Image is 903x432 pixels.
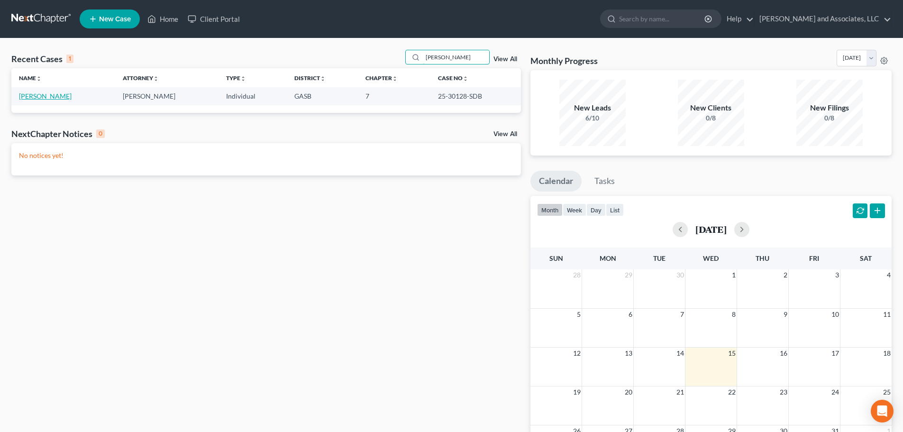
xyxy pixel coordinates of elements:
[576,309,582,320] span: 5
[493,131,517,138] a: View All
[755,10,891,28] a: [PERSON_NAME] and Associates, LLC
[123,74,159,82] a: Attorneyunfold_more
[438,74,468,82] a: Case Nounfold_more
[722,10,754,28] a: Help
[19,74,42,82] a: Nameunfold_more
[600,254,616,262] span: Mon
[36,76,42,82] i: unfold_more
[809,254,819,262] span: Fri
[240,76,246,82] i: unfold_more
[675,269,685,281] span: 30
[430,87,521,105] td: 25-30128-SDB
[99,16,131,23] span: New Case
[11,53,73,64] div: Recent Cases
[19,92,72,100] a: [PERSON_NAME]
[731,309,737,320] span: 8
[226,74,246,82] a: Typeunfold_more
[679,309,685,320] span: 7
[653,254,666,262] span: Tue
[549,254,563,262] span: Sun
[678,102,744,113] div: New Clients
[860,254,872,262] span: Sat
[619,10,706,28] input: Search by name...
[834,269,840,281] span: 3
[392,76,398,82] i: unfold_more
[183,10,245,28] a: Client Portal
[287,87,358,105] td: GASB
[606,203,624,216] button: list
[796,113,863,123] div: 0/8
[731,269,737,281] span: 1
[703,254,719,262] span: Wed
[66,55,73,63] div: 1
[572,386,582,398] span: 19
[365,74,398,82] a: Chapterunfold_more
[756,254,769,262] span: Thu
[537,203,563,216] button: month
[783,309,788,320] span: 9
[727,348,737,359] span: 15
[19,151,513,160] p: No notices yet!
[779,348,788,359] span: 16
[796,102,863,113] div: New Filings
[695,224,727,234] h2: [DATE]
[882,348,892,359] span: 18
[423,50,489,64] input: Search by name...
[586,203,606,216] button: day
[153,76,159,82] i: unfold_more
[628,309,633,320] span: 6
[463,76,468,82] i: unfold_more
[11,128,105,139] div: NextChapter Notices
[143,10,183,28] a: Home
[572,348,582,359] span: 12
[320,76,326,82] i: unfold_more
[624,269,633,281] span: 29
[115,87,219,105] td: [PERSON_NAME]
[572,269,582,281] span: 28
[783,269,788,281] span: 2
[886,269,892,281] span: 4
[294,74,326,82] a: Districtunfold_more
[830,386,840,398] span: 24
[727,386,737,398] span: 22
[624,386,633,398] span: 20
[358,87,430,105] td: 7
[830,309,840,320] span: 10
[882,309,892,320] span: 11
[493,56,517,63] a: View All
[779,386,788,398] span: 23
[559,102,626,113] div: New Leads
[530,171,582,192] a: Calendar
[830,348,840,359] span: 17
[563,203,586,216] button: week
[624,348,633,359] span: 13
[219,87,287,105] td: Individual
[882,386,892,398] span: 25
[530,55,598,66] h3: Monthly Progress
[559,113,626,123] div: 6/10
[675,348,685,359] span: 14
[678,113,744,123] div: 0/8
[586,171,623,192] a: Tasks
[871,400,894,423] div: Open Intercom Messenger
[96,129,105,138] div: 0
[675,386,685,398] span: 21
